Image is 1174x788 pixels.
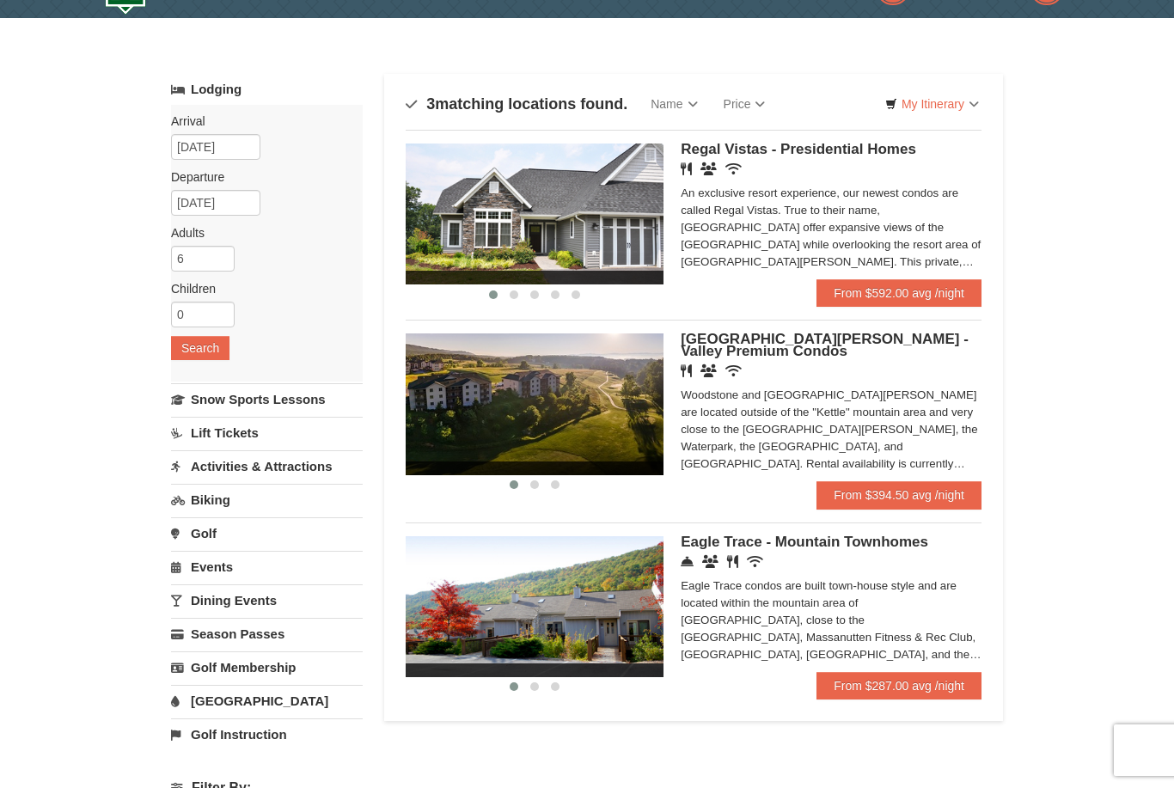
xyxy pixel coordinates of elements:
[171,517,363,549] a: Golf
[816,672,981,699] a: From $287.00 avg /night
[702,555,718,568] i: Conference Facilities
[171,618,363,650] a: Season Passes
[700,162,717,175] i: Banquet Facilities
[171,651,363,683] a: Golf Membership
[725,364,742,377] i: Wireless Internet (free)
[171,551,363,583] a: Events
[171,383,363,415] a: Snow Sports Lessons
[406,95,627,113] h4: matching locations found.
[681,185,981,271] div: An exclusive resort experience, our newest condos are called Regal Vistas. True to their name, [G...
[171,685,363,717] a: [GEOGRAPHIC_DATA]
[681,577,981,663] div: Eagle Trace condos are built town-house style and are located within the mountain area of [GEOGRA...
[681,534,928,550] span: Eagle Trace - Mountain Townhomes
[171,584,363,616] a: Dining Events
[747,555,763,568] i: Wireless Internet (free)
[171,484,363,516] a: Biking
[681,364,692,377] i: Restaurant
[426,95,435,113] span: 3
[874,91,990,117] a: My Itinerary
[681,387,981,473] div: Woodstone and [GEOGRAPHIC_DATA][PERSON_NAME] are located outside of the "Kettle" mountain area an...
[171,450,363,482] a: Activities & Attractions
[727,555,738,568] i: Restaurant
[171,224,350,241] label: Adults
[171,74,363,105] a: Lodging
[171,417,363,449] a: Lift Tickets
[171,718,363,750] a: Golf Instruction
[681,162,692,175] i: Restaurant
[725,162,742,175] i: Wireless Internet (free)
[711,87,779,121] a: Price
[700,364,717,377] i: Banquet Facilities
[171,168,350,186] label: Departure
[681,141,916,157] span: Regal Vistas - Presidential Homes
[171,113,350,130] label: Arrival
[171,336,229,360] button: Search
[638,87,710,121] a: Name
[171,280,350,297] label: Children
[681,555,694,568] i: Concierge Desk
[681,331,969,359] span: [GEOGRAPHIC_DATA][PERSON_NAME] - Valley Premium Condos
[816,481,981,509] a: From $394.50 avg /night
[816,279,981,307] a: From $592.00 avg /night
